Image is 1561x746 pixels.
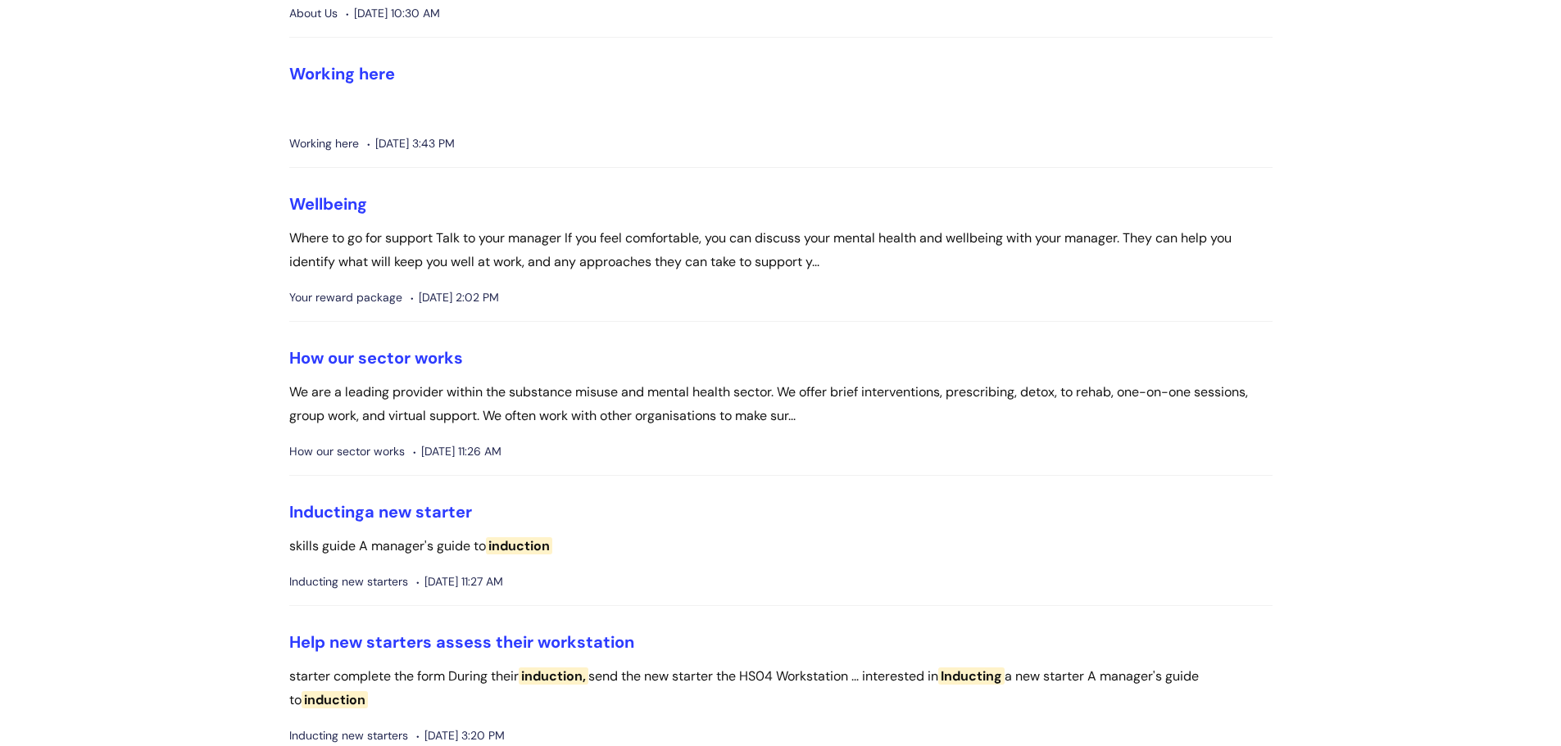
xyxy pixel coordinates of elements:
[346,3,440,24] span: [DATE] 10:30 AM
[289,193,367,215] a: Wellbeing
[519,667,588,685] span: induction,
[416,572,503,592] span: [DATE] 11:27 AM
[289,133,359,154] span: Working here
[289,501,365,522] span: Inducting
[416,726,505,746] span: [DATE] 3:20 PM
[289,631,634,653] a: Help new starters assess their workstation
[411,287,499,308] span: [DATE] 2:02 PM
[413,441,501,462] span: [DATE] 11:26 AM
[367,133,455,154] span: [DATE] 3:43 PM
[289,347,463,368] a: How our sector works
[938,667,1005,685] span: Inducting
[486,537,552,554] span: induction
[289,535,1273,558] p: skills guide A manager's guide to
[289,501,472,522] a: Inductinga new starter
[289,381,1273,428] p: We are a leading provider within the substance misuse and mental health sector. We offer brief in...
[289,3,338,24] span: About Us
[289,726,408,746] span: Inducting new starters
[289,227,1273,274] p: Where to go for support Talk to your manager If you feel comfortable, you can discuss your mental...
[289,665,1273,712] p: starter complete the form During their send the new starter the HS04 Workstation ... interested i...
[289,441,405,462] span: How our sector works
[289,287,402,308] span: Your reward package
[289,572,408,592] span: Inducting new starters
[302,691,368,708] span: induction
[289,63,395,84] a: Working here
